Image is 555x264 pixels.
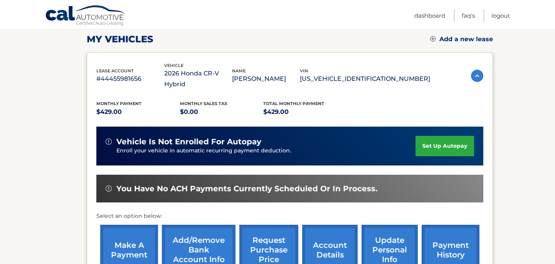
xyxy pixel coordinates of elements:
[96,101,141,106] span: Monthly Payment
[300,68,308,74] span: vin
[300,74,430,84] p: [US_VEHICLE_IDENTIFICATION_NUMBER]
[232,74,300,84] p: [PERSON_NAME]
[96,107,180,117] p: $429.00
[414,9,445,22] a: Dashboard
[180,107,264,117] p: $0.00
[232,68,246,74] span: name
[45,5,126,27] a: Cal Automotive
[263,101,324,106] span: Total Monthly Payment
[116,184,377,194] span: You have no ACH payments currently scheduled or in process.
[164,68,232,90] p: 2026 Honda CR-V Hybrid
[430,35,493,43] a: Add a new lease
[462,9,475,22] a: FAQ's
[96,212,483,221] p: Select an option below:
[116,147,415,155] p: Enroll your vehicle in automatic recurring payment deduction.
[96,68,134,74] span: lease account
[96,74,164,84] p: #44455981656
[430,36,436,42] img: add.svg
[263,107,347,117] p: $429.00
[106,139,112,145] img: alert-white.svg
[106,185,112,192] img: alert-white.svg
[491,9,510,22] a: Logout
[116,137,261,147] span: vehicle is not enrolled for autopay
[164,63,183,68] span: vehicle
[471,70,483,82] img: accordion-active.svg
[415,136,474,156] a: set up autopay
[87,33,153,45] h2: my vehicles
[180,101,227,106] span: Monthly sales Tax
